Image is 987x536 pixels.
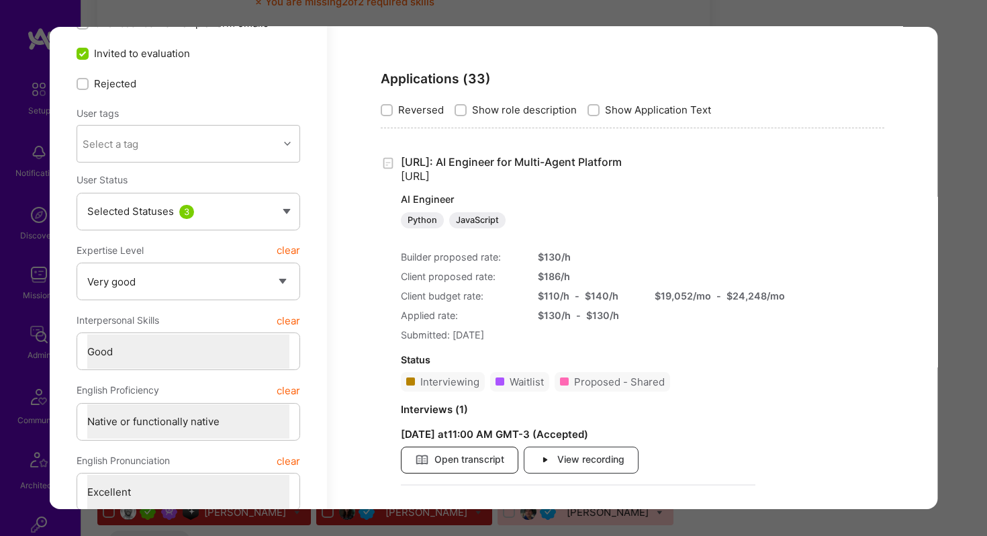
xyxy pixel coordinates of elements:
[401,155,755,228] a: [URL]: AI Engineer for Multi-Agent Platform[URL]AI EngineerPythonJavaScript
[401,193,755,207] p: AI Engineer
[77,238,144,263] span: Expertise Level
[524,447,639,474] button: View recording
[401,447,518,474] button: Open transcript
[401,212,444,228] div: Python
[94,77,136,91] span: Rejected
[77,449,170,473] span: English Pronunciation
[655,289,711,303] div: $ 19,052 /mo
[277,379,300,403] button: clear
[284,141,291,148] i: icon Chevron
[401,250,522,264] div: Builder proposed rate:
[401,328,755,342] div: Submitted: [DATE]
[538,308,571,322] div: $ 130 /h
[401,353,755,367] div: Status
[509,375,543,389] div: Waitlist
[401,289,522,303] div: Client budget rate:
[538,269,639,283] div: $ 186 /h
[401,308,522,322] div: Applied rate:
[415,453,504,467] span: Open transcript
[283,209,291,214] img: caret
[398,103,444,117] span: Reversed
[277,308,300,332] button: clear
[50,27,938,509] div: modal
[449,212,506,228] div: JavaScript
[538,453,624,467] span: View recording
[538,250,639,264] div: $ 130 /h
[277,449,300,473] button: clear
[381,156,396,171] i: icon Application
[575,289,579,303] div: -
[401,403,468,416] strong: Interviews ( 1 )
[77,379,159,403] span: English Proficiency
[573,375,664,389] div: Proposed - Shared
[381,155,401,171] div: Created
[605,103,711,117] span: Show Application Text
[77,308,159,332] span: Interpersonal Skills
[538,289,569,303] div: $ 110 /h
[726,289,785,303] div: $ 24,248 /mo
[94,47,190,61] span: Invited to evaluation
[472,103,577,117] span: Show role description
[77,175,128,186] span: User Status
[82,137,138,151] div: Select a tag
[538,453,552,467] i: icon Play
[585,289,618,303] div: $ 140 /h
[401,169,430,183] span: [URL]
[77,107,119,120] label: User tags
[415,453,429,467] i: icon Article
[401,269,522,283] div: Client proposed rate:
[381,71,491,87] strong: Applications ( 33 )
[420,375,479,389] div: Interviewing
[87,205,174,218] span: Selected Statuses
[586,308,619,322] div: $ 130 /h
[716,289,721,303] div: -
[401,428,588,441] strong: [DATE] at 11:00 AM GMT-3 ( Accepted )
[277,238,300,263] button: clear
[179,205,194,219] div: 3
[576,308,581,322] div: -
